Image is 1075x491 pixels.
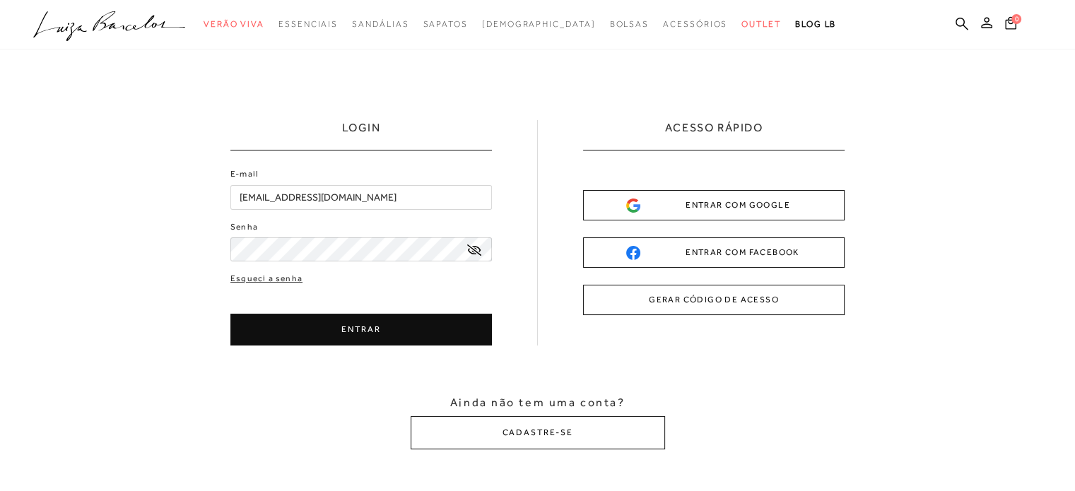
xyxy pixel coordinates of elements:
[741,19,781,29] span: Outlet
[741,11,781,37] a: categoryNavScreenReaderText
[482,11,596,37] a: noSubCategoriesText
[352,19,409,29] span: Sandálias
[467,244,481,255] a: exibir senha
[583,190,845,220] button: ENTRAR COM GOOGLE
[423,19,467,29] span: Sapatos
[482,19,596,29] span: [DEMOGRAPHIC_DATA]
[583,285,845,315] button: GERAR CÓDIGO DE ACESSO
[450,395,625,410] span: Ainda não tem uma conta?
[626,245,801,260] div: ENTRAR COM FACEBOOK
[1001,16,1021,35] button: 0
[663,19,727,29] span: Acessórios
[609,11,649,37] a: categoryNavScreenReaderText
[423,11,467,37] a: categoryNavScreenReaderText
[230,185,492,210] input: E-mail
[609,19,649,29] span: Bolsas
[230,220,258,234] label: Senha
[665,120,763,150] h2: ACESSO RÁPIDO
[583,237,845,268] button: ENTRAR COM FACEBOOK
[230,314,492,345] button: ENTRAR
[342,120,381,150] h1: LOGIN
[663,11,727,37] a: categoryNavScreenReaderText
[278,19,338,29] span: Essenciais
[1011,14,1021,24] span: 0
[626,198,801,213] div: ENTRAR COM GOOGLE
[352,11,409,37] a: categoryNavScreenReaderText
[230,167,259,181] label: E-mail
[278,11,338,37] a: categoryNavScreenReaderText
[795,11,836,37] a: BLOG LB
[795,19,836,29] span: BLOG LB
[204,19,264,29] span: Verão Viva
[230,272,302,285] a: Esqueci a senha
[411,416,665,449] button: CADASTRE-SE
[204,11,264,37] a: categoryNavScreenReaderText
